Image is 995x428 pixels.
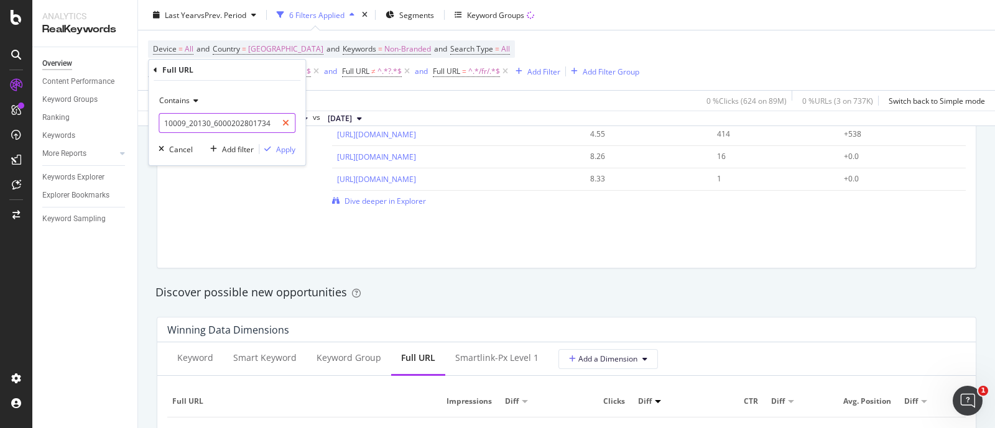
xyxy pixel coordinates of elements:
div: Add filter [222,144,254,155]
div: times [359,9,370,21]
div: +0.0 [844,151,949,162]
button: [DATE] [323,111,367,126]
button: Switch back to Simple mode [884,91,985,111]
button: Add filter [205,143,254,155]
div: Keyword [177,352,213,364]
span: Device [153,43,177,54]
span: and [326,43,340,54]
span: Keywords [343,43,376,54]
div: Smart Keyword [233,352,297,364]
span: = [242,43,246,54]
a: Keywords Explorer [42,171,129,184]
div: Switch back to Simple mode [889,95,985,106]
div: 6 Filters Applied [289,9,345,20]
div: Keyword Group [317,352,381,364]
span: vs [313,112,323,123]
div: Winning Data Dimensions [167,324,289,336]
span: Segments [399,9,434,20]
div: and [324,66,337,76]
button: Keyword Groups [450,5,539,25]
a: Dive deeper in Explorer [332,196,426,206]
div: 0 % Clicks ( 624 on 89M ) [706,95,787,106]
button: Segments [381,5,439,25]
button: Cancel [154,143,193,155]
div: and [415,66,428,76]
a: Content Performance [42,75,129,88]
span: 1 [978,386,988,396]
a: [URL][DOMAIN_NAME] [337,174,416,184]
a: Keyword Sampling [42,212,129,225]
div: Add Filter [527,66,560,76]
span: Avg. Position [838,396,891,407]
div: Discover possible new opportunities [155,285,978,301]
button: 6 Filters Applied [272,5,359,25]
div: Keywords Explorer [42,171,104,184]
span: vs Prev. Period [197,9,246,20]
span: Diff [505,396,519,407]
span: Full URL [172,396,425,407]
span: Impressions [438,396,492,407]
div: +0.0 [844,173,949,184]
span: All [501,40,510,58]
div: Keyword Groups [42,93,98,106]
a: More Reports [42,147,116,160]
div: More Reports [42,147,86,160]
div: Ranking [42,111,70,124]
span: = [378,43,382,54]
button: Add Filter Group [566,64,639,79]
iframe: Intercom live chat [953,386,983,416]
div: Full URL [162,65,193,75]
a: Keywords [42,129,129,142]
span: Dive deeper in Explorer [345,196,426,206]
span: = [495,43,499,54]
a: [URL][DOMAIN_NAME] [337,129,416,140]
button: and [415,65,428,77]
a: Overview [42,57,129,70]
span: and [434,43,447,54]
span: Non-Branded [384,40,431,58]
div: Keyword Sampling [42,212,106,225]
span: Diff [638,396,652,407]
div: Add Filter Group [583,66,639,76]
button: Last YearvsPrev. Period [148,5,261,25]
div: 8.26 [590,151,695,162]
div: 1 [717,173,822,184]
span: = [462,66,466,76]
a: Ranking [42,111,129,124]
span: and [197,43,210,54]
div: Apply [276,144,295,155]
div: Keyword Groups [467,9,524,20]
div: RealKeywords [42,22,127,37]
a: [URL][DOMAIN_NAME] [337,152,416,162]
div: Content Performance [42,75,114,88]
div: Cancel [169,144,193,155]
span: [GEOGRAPHIC_DATA] [248,40,323,58]
span: All [185,40,193,58]
span: Contains [159,95,190,106]
div: Overview [42,57,72,70]
div: 4.55 [590,129,695,140]
span: ≠ [371,66,376,76]
span: ^.*/fr/.*$ [468,63,500,80]
div: 414 [717,129,822,140]
span: Diff [771,396,785,407]
div: Analytics [42,10,127,22]
span: Last Year [165,9,197,20]
span: Diff [904,396,918,407]
span: Add a Dimension [569,353,637,364]
div: 8.33 [590,173,695,184]
button: Add a Dimension [558,349,658,369]
div: Explorer Bookmarks [42,189,109,202]
div: Full URL [401,352,435,364]
button: and [324,65,337,77]
span: Country [213,43,240,54]
span: Full URL [433,66,460,76]
span: Search Type [450,43,493,54]
span: = [178,43,183,54]
button: Add Filter [511,64,560,79]
a: Keyword Groups [42,93,129,106]
span: Clicks [572,396,625,407]
span: 2024 Sep. 20th [328,113,352,124]
a: Explorer Bookmarks [42,189,129,202]
div: Keywords [42,129,75,142]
